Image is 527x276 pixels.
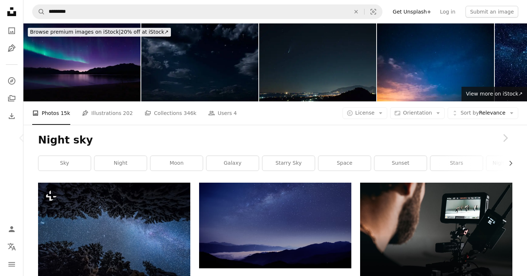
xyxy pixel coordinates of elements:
span: Browse premium images on iStock | [30,29,120,35]
a: Browse premium images on iStock|20% off at iStock↗ [23,23,175,41]
img: landscape photography of mountain [199,183,351,268]
a: galaxy [206,156,259,171]
img: Night starry sky [141,23,258,101]
a: moon [150,156,203,171]
a: Users 4 [208,101,237,125]
a: space [318,156,371,171]
button: Submit an image [466,6,518,18]
span: Relevance [460,109,505,117]
a: Illustrations 202 [82,101,133,125]
button: Sort byRelevance [448,107,518,119]
a: Log in [436,6,460,18]
button: Search Unsplash [33,5,45,19]
span: License [355,110,375,116]
a: Photos [4,23,19,38]
a: Log in / Sign up [4,222,19,236]
a: Next [483,103,527,173]
form: Find visuals sitewide [32,4,382,19]
a: Illustrations [4,41,19,56]
h1: Night sky [38,134,512,147]
a: Collections [4,91,19,106]
div: 20% off at iStock ↗ [28,28,171,37]
a: Explore [4,74,19,88]
span: Sort by [460,110,479,116]
a: the night sky is filled with stars and trees [38,230,190,237]
span: Orientation [403,110,432,116]
a: View more on iStock↗ [461,87,527,101]
img: Southern Lights over Lake Te Anau. [23,23,141,101]
button: Language [4,239,19,254]
img: Neowise Comet in Terni [259,23,376,101]
a: Get Unsplash+ [388,6,436,18]
span: View more on iStock ↗ [466,91,523,97]
a: starry sky [262,156,315,171]
a: night [94,156,147,171]
a: Collections 346k [145,101,197,125]
button: Visual search [365,5,382,19]
span: 346k [184,109,197,117]
span: 4 [233,109,237,117]
button: Clear [348,5,364,19]
a: sky [38,156,91,171]
a: stars [430,156,483,171]
button: Menu [4,257,19,272]
img: Milky way in the galaxy [377,23,494,101]
span: 202 [123,109,133,117]
a: sunset [374,156,427,171]
button: License [343,107,388,119]
a: landscape photography of mountain [199,222,351,229]
button: Orientation [390,107,445,119]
